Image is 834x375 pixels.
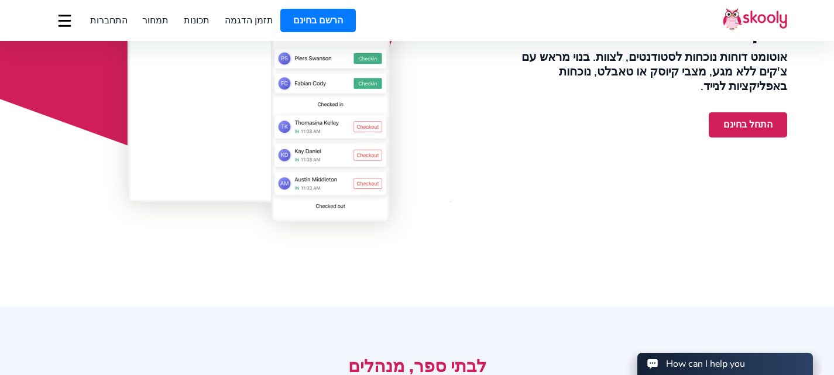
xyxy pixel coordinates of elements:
[217,11,281,30] a: תזמן הדגמה
[709,112,787,137] a: התחל בחינם
[723,8,787,30] img: Skooly
[510,50,787,94] h2: אוטומט דוחות נוכחות לסטודנטים, לצוות. בנוי מראש עם צ'קים ללא מגע, מצבי קיוסק או טאבלט, נוכחות באפ...
[142,14,169,27] span: תמחור
[90,14,128,27] span: התחברות
[176,11,217,30] a: תכונות
[83,11,135,30] a: התחברות
[280,9,356,32] a: הרשם בחינם
[135,11,177,30] a: תמחור
[56,7,73,34] button: dropdown menu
